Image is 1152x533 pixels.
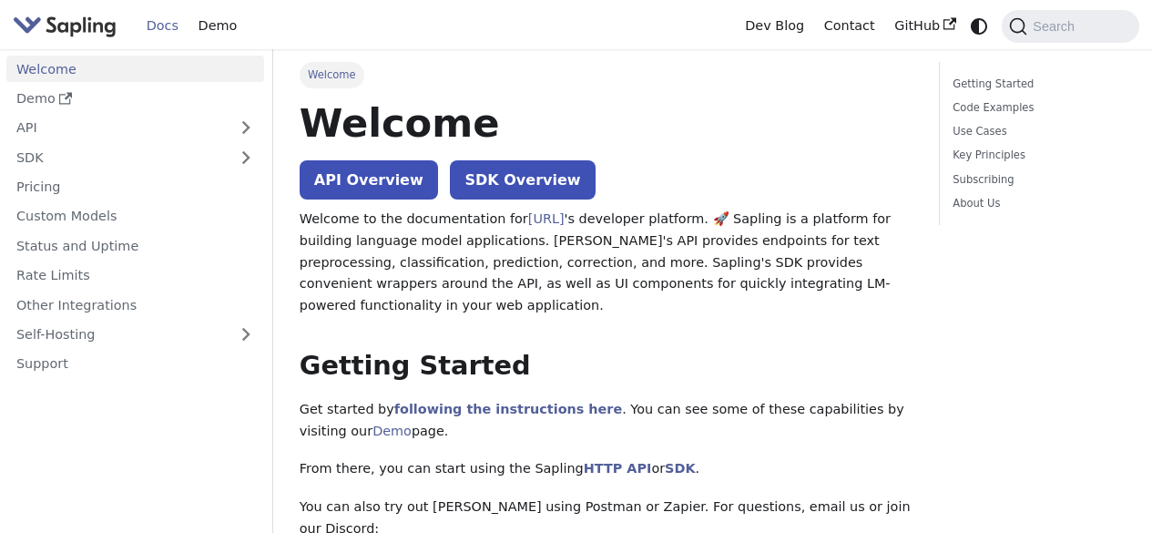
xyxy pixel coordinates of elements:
a: Docs [137,12,189,40]
button: Expand sidebar category 'SDK' [228,144,264,170]
nav: Breadcrumbs [300,62,912,87]
a: [URL] [528,211,565,226]
a: Rate Limits [6,262,264,289]
a: Pricing [6,174,264,200]
a: Demo [372,424,412,438]
a: API [6,115,228,141]
a: About Us [953,195,1119,212]
a: HTTP API [584,461,652,476]
span: Welcome [300,62,364,87]
a: Demo [6,86,264,112]
a: Demo [189,12,247,40]
a: Getting Started [953,76,1119,93]
a: Sapling.aiSapling.ai [13,13,123,39]
h1: Welcome [300,98,912,148]
button: Switch between dark and light mode (currently system mode) [966,13,993,39]
p: Get started by . You can see some of these capabilities by visiting our page. [300,399,912,443]
a: Contact [814,12,885,40]
a: Other Integrations [6,292,264,318]
p: Welcome to the documentation for 's developer platform. 🚀 Sapling is a platform for building lang... [300,209,912,317]
h2: Getting Started [300,350,912,383]
a: SDK Overview [450,160,595,200]
a: Self-Hosting [6,322,264,348]
a: API Overview [300,160,438,200]
button: Search (Command+K) [1002,10,1138,43]
button: Expand sidebar category 'API' [228,115,264,141]
img: Sapling.ai [13,13,117,39]
a: Dev Blog [735,12,813,40]
a: Key Principles [953,147,1119,164]
a: Code Examples [953,99,1119,117]
span: Search [1027,19,1086,34]
a: Subscribing [953,171,1119,189]
a: Use Cases [953,123,1119,140]
a: Status and Uptime [6,232,264,259]
a: Custom Models [6,203,264,230]
a: SDK [6,144,228,170]
a: Support [6,351,264,377]
a: Welcome [6,56,264,82]
a: GitHub [884,12,965,40]
a: SDK [665,461,695,476]
a: following the instructions here [394,402,622,416]
p: From there, you can start using the Sapling or . [300,458,912,480]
